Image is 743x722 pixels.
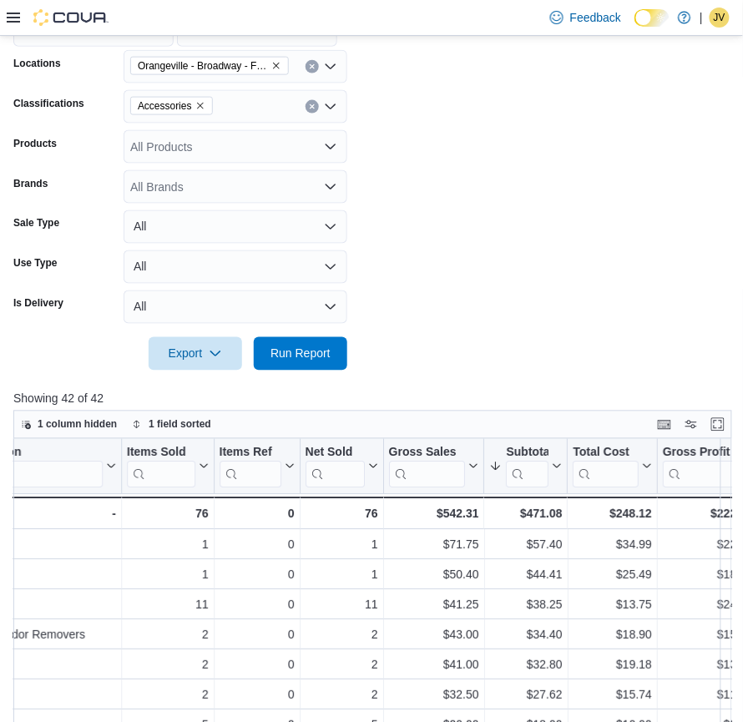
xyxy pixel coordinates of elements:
[220,504,295,524] div: 0
[389,685,479,705] div: $32.50
[389,504,479,524] div: $542.31
[489,504,562,524] div: $471.08
[389,655,479,675] div: $41.00
[574,655,652,675] div: $19.18
[127,446,209,488] button: Items Sold
[708,415,728,435] button: Enter fullscreen
[306,60,319,73] button: Clear input
[506,446,548,488] div: Subtotal
[220,595,295,615] div: 0
[574,685,652,705] div: $15.74
[13,297,63,311] label: Is Delivery
[13,391,740,407] p: Showing 42 of 42
[124,290,347,324] button: All
[389,446,466,462] div: Gross Sales
[306,625,378,645] div: 2
[306,535,378,555] div: 1
[681,415,701,435] button: Display options
[127,685,209,705] div: 2
[389,565,479,585] div: $50.40
[306,446,365,488] div: Net Sold
[490,655,563,675] div: $32.80
[573,446,638,488] div: Total Cost
[220,565,295,585] div: 0
[306,595,378,615] div: 11
[33,9,109,26] img: Cova
[306,504,378,524] div: 76
[655,415,675,435] button: Keyboard shortcuts
[714,8,725,28] span: JV
[389,625,479,645] div: $43.00
[570,9,621,26] span: Feedback
[254,337,347,371] button: Run Report
[13,177,48,190] label: Brands
[490,565,563,585] div: $44.41
[270,346,331,362] span: Run Report
[306,655,378,675] div: 2
[138,98,192,114] span: Accessories
[324,60,337,73] button: Open list of options
[149,418,211,432] span: 1 field sorted
[306,446,378,488] button: Net Sold
[220,446,295,488] button: Items Ref
[127,446,195,462] div: Items Sold
[700,8,703,28] p: |
[220,535,295,555] div: 0
[220,446,281,462] div: Items Ref
[127,565,209,585] div: 1
[124,250,347,284] button: All
[306,685,378,705] div: 2
[125,415,218,435] button: 1 field sorted
[130,97,213,115] span: Accessories
[573,504,651,524] div: $248.12
[220,685,295,705] div: 0
[13,217,59,230] label: Sale Type
[195,101,205,111] button: Remove Accessories from selection in this group
[14,415,124,435] button: 1 column hidden
[306,565,378,585] div: 1
[389,446,466,488] div: Gross Sales
[490,625,563,645] div: $34.40
[574,565,652,585] div: $25.49
[38,418,117,432] span: 1 column hidden
[138,58,268,74] span: Orangeville - Broadway - Fire & Flower
[710,8,730,28] div: Jennifer Verney
[127,625,209,645] div: 2
[149,337,242,371] button: Export
[13,97,84,110] label: Classifications
[573,446,638,462] div: Total Cost
[574,535,652,555] div: $34.99
[220,446,281,488] div: Items Ref
[490,595,563,615] div: $38.25
[159,337,232,371] span: Export
[634,9,670,27] input: Dark Mode
[490,535,563,555] div: $57.40
[13,137,57,150] label: Products
[220,655,295,675] div: 0
[573,446,651,488] button: Total Cost
[324,100,337,114] button: Open list of options
[574,625,652,645] div: $18.90
[220,625,295,645] div: 0
[489,446,562,488] button: Subtotal
[13,257,57,270] label: Use Type
[127,655,209,675] div: 2
[389,446,479,488] button: Gross Sales
[543,1,628,34] a: Feedback
[271,61,281,71] button: Remove Orangeville - Broadway - Fire & Flower from selection in this group
[490,685,563,705] div: $27.62
[127,595,209,615] div: 11
[663,446,740,462] div: Gross Profit
[574,595,652,615] div: $13.75
[127,504,209,524] div: 76
[306,100,319,114] button: Clear input
[13,57,61,70] label: Locations
[324,180,337,194] button: Open list of options
[127,446,195,488] div: Items Sold
[324,140,337,154] button: Open list of options
[389,535,479,555] div: $71.75
[306,446,365,462] div: Net Sold
[124,210,347,244] button: All
[506,446,548,462] div: Subtotal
